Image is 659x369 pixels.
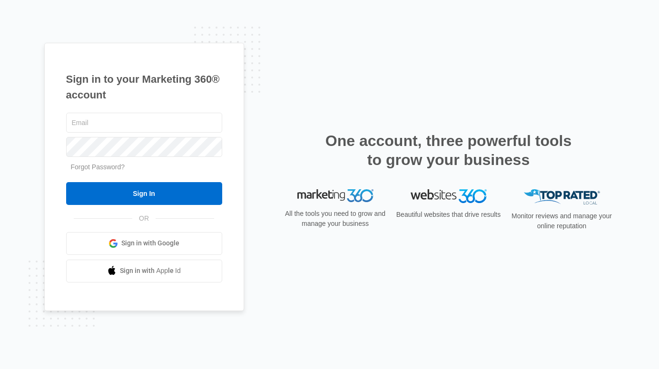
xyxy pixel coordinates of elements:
[66,232,222,255] a: Sign in with Google
[395,210,502,220] p: Beautiful websites that drive results
[66,182,222,205] input: Sign In
[120,266,181,276] span: Sign in with Apple Id
[71,163,125,171] a: Forgot Password?
[66,113,222,133] input: Email
[323,131,575,169] h2: One account, three powerful tools to grow your business
[121,238,179,248] span: Sign in with Google
[411,189,487,203] img: Websites 360
[509,211,615,231] p: Monitor reviews and manage your online reputation
[132,214,156,223] span: OR
[66,71,222,103] h1: Sign in to your Marketing 360® account
[297,189,374,203] img: Marketing 360
[66,260,222,282] a: Sign in with Apple Id
[524,189,600,205] img: Top Rated Local
[282,209,389,229] p: All the tools you need to grow and manage your business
